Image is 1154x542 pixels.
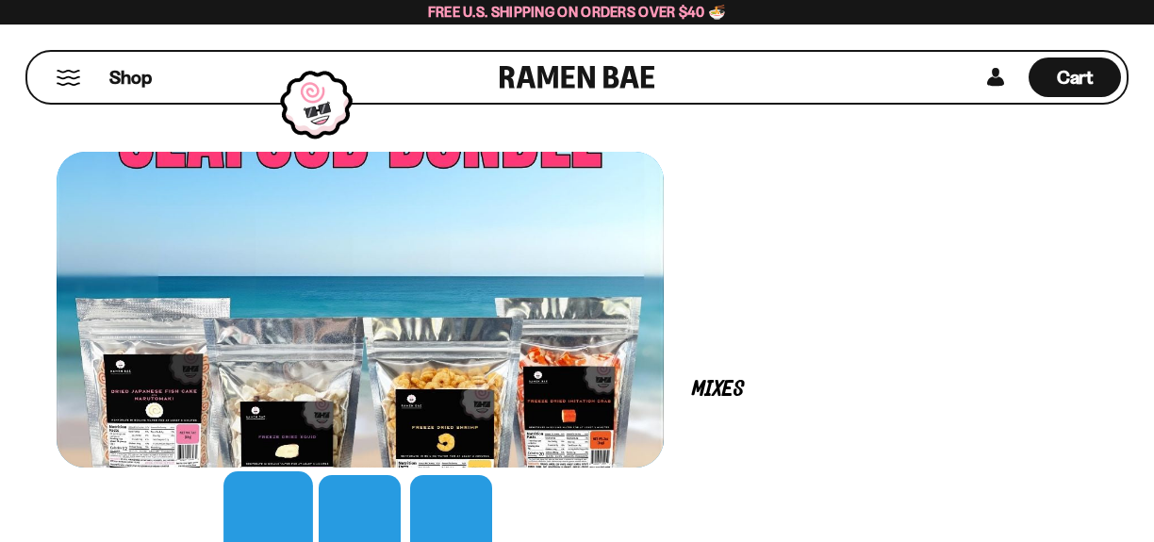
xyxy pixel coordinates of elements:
a: Shop [109,57,152,97]
p: Mixes [692,381,1069,399]
span: Cart [1057,66,1094,89]
div: Cart [1029,52,1121,103]
button: Mobile Menu Trigger [56,70,81,86]
span: Shop [109,65,152,90]
span: Free U.S. Shipping on Orders over $40 🍜 [428,3,727,21]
